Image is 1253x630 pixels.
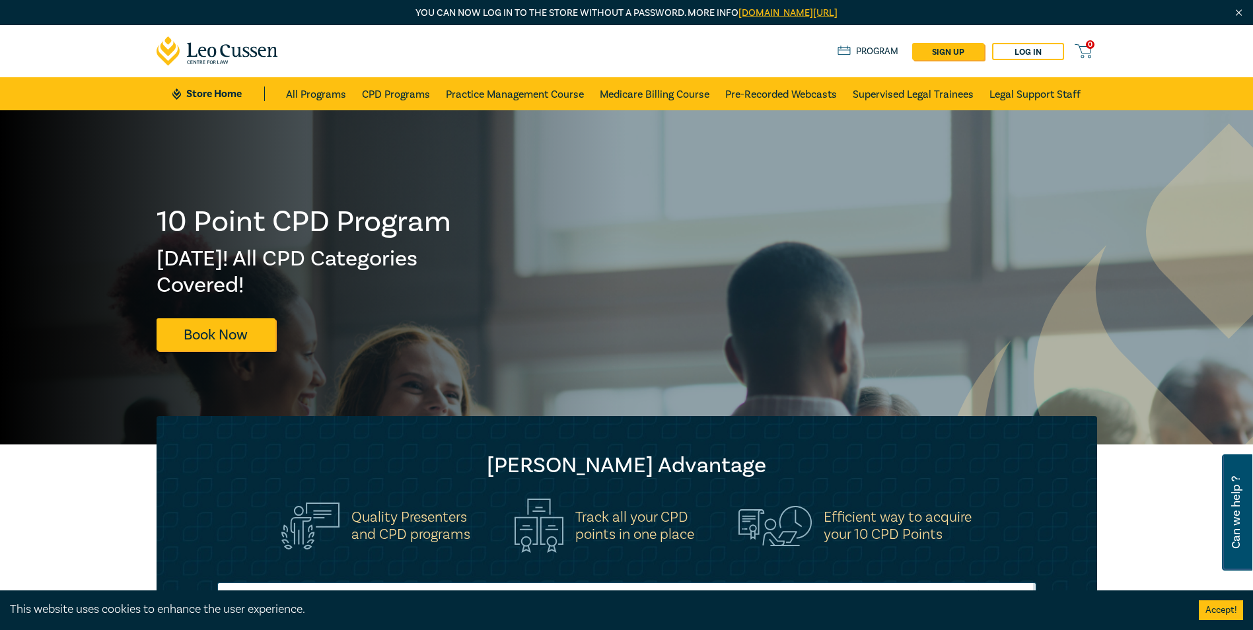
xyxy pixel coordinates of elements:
[1230,462,1242,563] span: Can we help ?
[281,503,340,549] img: Quality Presenters<br>and CPD programs
[351,508,470,543] h5: Quality Presenters and CPD programs
[992,43,1064,60] a: Log in
[362,77,430,110] a: CPD Programs
[738,7,838,19] a: [DOMAIN_NAME][URL]
[157,6,1097,20] p: You can now log in to the store without a password. More info
[10,601,1179,618] div: This website uses cookies to enhance the user experience.
[1086,40,1094,49] span: 0
[1199,600,1243,620] button: Accept cookies
[183,452,1071,479] h2: [PERSON_NAME] Advantage
[600,77,709,110] a: Medicare Billing Course
[1233,7,1244,18] img: Close
[172,87,264,101] a: Store Home
[838,44,899,59] a: Program
[286,77,346,110] a: All Programs
[575,508,694,543] h5: Track all your CPD points in one place
[515,499,563,553] img: Track all your CPD<br>points in one place
[824,508,972,543] h5: Efficient way to acquire your 10 CPD Points
[989,77,1081,110] a: Legal Support Staff
[157,246,452,298] h2: [DATE]! All CPD Categories Covered!
[725,77,837,110] a: Pre-Recorded Webcasts
[446,77,584,110] a: Practice Management Course
[157,205,452,239] h1: 10 Point CPD Program
[853,77,974,110] a: Supervised Legal Trainees
[157,318,275,351] a: Book Now
[912,43,984,60] a: sign up
[738,506,812,545] img: Efficient way to acquire<br>your 10 CPD Points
